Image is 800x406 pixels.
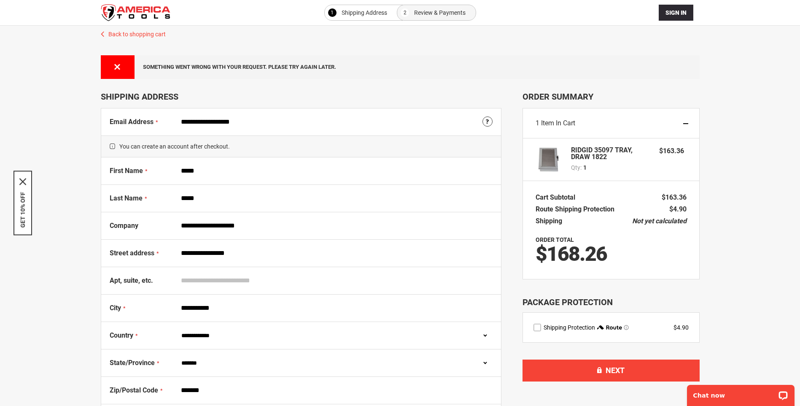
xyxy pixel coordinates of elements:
span: Review & Payments [414,8,466,18]
span: Email Address [110,118,154,126]
strong: RIDGID 35097 TRAY, DRAW 1822 [571,147,651,160]
span: Shipping Protection [544,324,595,331]
span: Sign In [665,9,687,16]
span: Qty [571,164,580,171]
a: store logo [101,4,170,21]
span: Order Summary [523,92,700,102]
span: First Name [110,167,143,175]
span: Learn more [624,325,629,330]
div: Something went wrong with your request. Please try again later. [143,64,691,70]
span: Company [110,222,138,230]
span: 1 [331,8,334,18]
th: Cart Subtotal [536,192,579,203]
th: Route Shipping Protection [536,203,619,215]
iframe: LiveChat chat widget [681,379,800,406]
span: Last Name [110,194,143,202]
span: Street address [110,249,154,257]
a: Back to shopping cart [92,26,708,38]
span: Country [110,331,133,339]
span: 1 [583,163,587,172]
img: RIDGID 35097 TRAY, DRAW 1822 [536,147,561,172]
span: $163.36 [659,147,684,155]
div: Shipping Address [101,92,501,102]
span: $168.26 [536,242,607,266]
img: America Tools [101,4,170,21]
span: Shipping Address [342,8,387,18]
button: GET 10% OFF [19,192,26,228]
span: Apt, suite, etc. [110,276,153,284]
span: Zip/Postal Code [110,386,158,394]
span: City [110,304,121,312]
span: $4.90 [669,205,687,213]
button: Next [523,360,700,382]
span: You can create an account after checkout. [101,135,501,157]
strong: Order Total [536,236,574,243]
span: 1 [536,119,539,127]
button: Sign In [659,5,693,21]
svg: close icon [19,179,26,185]
span: Next [606,366,625,375]
span: Item in Cart [541,119,575,127]
div: $4.90 [673,323,689,332]
span: State/Province [110,359,155,367]
button: Close [19,179,26,185]
span: Shipping [536,217,562,225]
div: Package Protection [523,296,700,309]
span: $163.36 [662,193,687,201]
div: route shipping protection selector element [533,323,689,332]
span: Not yet calculated [632,217,687,225]
span: 2 [404,8,407,18]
